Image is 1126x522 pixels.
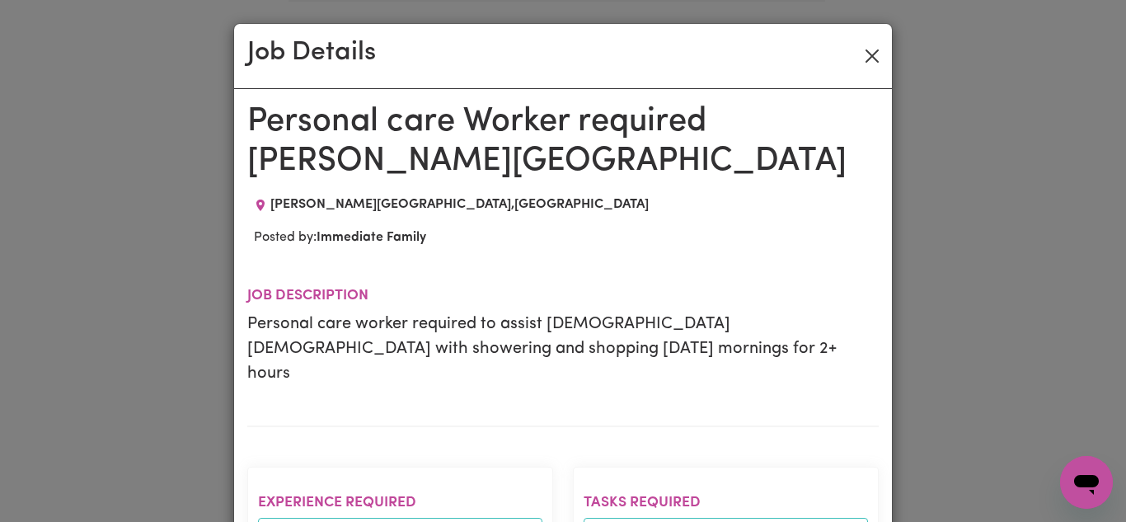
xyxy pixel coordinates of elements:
h2: Tasks required [584,494,868,511]
b: Immediate Family [317,231,426,244]
h2: Experience required [258,494,542,511]
span: [PERSON_NAME][GEOGRAPHIC_DATA] , [GEOGRAPHIC_DATA] [270,198,649,211]
button: Close [859,43,885,69]
h2: Job description [247,287,879,304]
span: Posted by: [254,231,426,244]
div: Job location: BRAY PARK, Queensland [247,195,655,214]
p: Personal care worker required to assist [DEMOGRAPHIC_DATA] [DEMOGRAPHIC_DATA] with showering and ... [247,312,879,386]
h2: Job Details [247,37,376,68]
iframe: Button to launch messaging window [1060,456,1113,509]
h1: Personal care Worker required [PERSON_NAME][GEOGRAPHIC_DATA] [247,102,879,181]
